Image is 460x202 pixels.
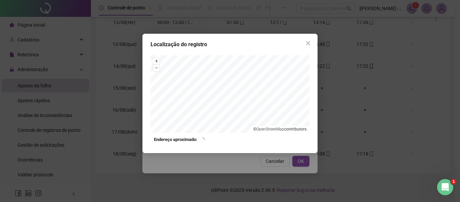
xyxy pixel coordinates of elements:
[437,179,453,195] iframe: Intercom live chat
[200,138,205,142] span: loading
[303,38,314,49] button: Close
[305,40,311,46] span: close
[153,65,160,71] button: –
[253,127,307,132] li: © contributors.
[153,58,160,64] button: +
[154,136,197,143] strong: Endereço aproximado:
[151,40,309,49] div: Localização do registro
[451,179,456,184] span: 1
[256,127,284,132] a: OpenStreetMap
